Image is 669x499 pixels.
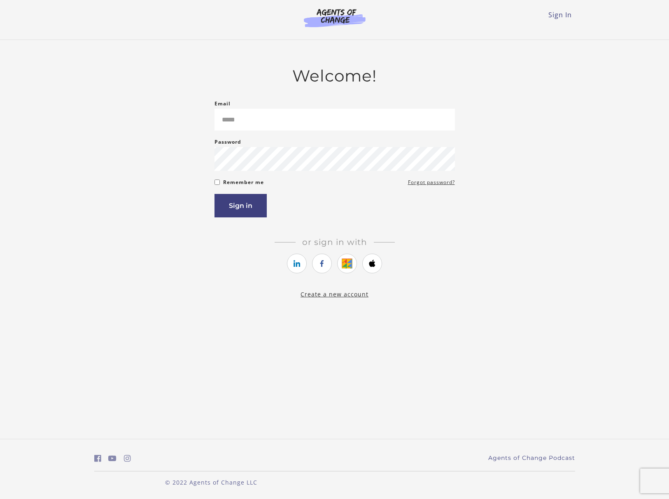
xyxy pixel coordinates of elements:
a: Sign In [548,10,572,19]
a: https://www.youtube.com/c/AgentsofChangeTestPrepbyMeaganMitchell (Open in a new window) [108,452,117,464]
a: https://courses.thinkific.com/users/auth/google?ss%5Breferral%5D=&ss%5Buser_return_to%5D=&ss%5Bvi... [337,254,357,273]
span: Or sign in with [296,237,374,247]
i: https://www.youtube.com/c/AgentsofChangeTestPrepbyMeaganMitchell (Open in a new window) [108,455,117,462]
h2: Welcome! [214,66,455,86]
a: Create a new account [301,290,368,298]
a: https://courses.thinkific.com/users/auth/linkedin?ss%5Breferral%5D=&ss%5Buser_return_to%5D=&ss%5B... [287,254,307,273]
label: Password [214,137,241,147]
label: If you are a human, ignore this field [214,194,221,431]
button: Sign in [214,194,267,217]
a: https://www.facebook.com/groups/aswbtestprep (Open in a new window) [94,452,101,464]
img: Agents of Change Logo [295,8,374,27]
p: © 2022 Agents of Change LLC [94,478,328,487]
a: https://courses.thinkific.com/users/auth/apple?ss%5Breferral%5D=&ss%5Buser_return_to%5D=&ss%5Bvis... [362,254,382,273]
i: https://www.instagram.com/agentsofchangeprep/ (Open in a new window) [124,455,131,462]
a: https://www.instagram.com/agentsofchangeprep/ (Open in a new window) [124,452,131,464]
i: https://www.facebook.com/groups/aswbtestprep (Open in a new window) [94,455,101,462]
label: Email [214,99,231,109]
a: Forgot password? [408,177,455,187]
a: Agents of Change Podcast [488,454,575,462]
label: Remember me [223,177,264,187]
a: https://courses.thinkific.com/users/auth/facebook?ss%5Breferral%5D=&ss%5Buser_return_to%5D=&ss%5B... [312,254,332,273]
